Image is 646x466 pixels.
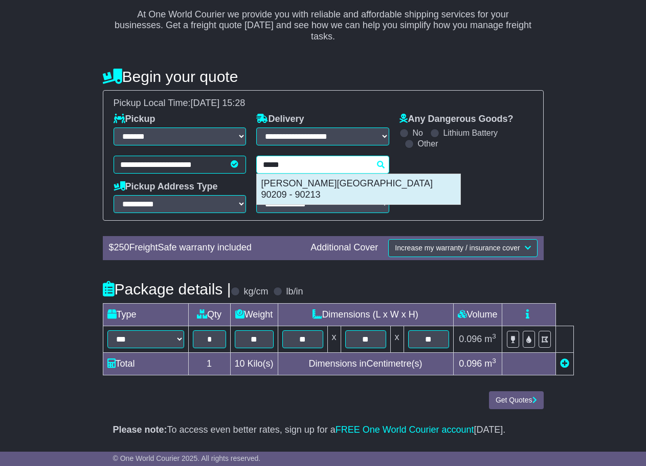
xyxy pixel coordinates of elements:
[191,98,246,108] span: [DATE] 15:28
[286,286,303,298] label: lb/in
[113,454,261,462] span: © One World Courier 2025. All rights reserved.
[484,334,496,344] span: m
[256,114,304,125] label: Delivery
[113,425,533,436] p: To access even better rates, sign up for a [DATE].
[103,68,544,85] h4: Begin your quote
[492,332,496,340] sup: 3
[459,358,482,369] span: 0.096
[257,174,460,204] div: [PERSON_NAME][GEOGRAPHIC_DATA] 90209 - 90213
[103,352,188,375] td: Total
[336,425,474,435] a: FREE One World Courier account
[459,334,482,344] span: 0.096
[395,244,520,252] span: Increase my warranty / insurance cover
[484,358,496,369] span: m
[230,352,278,375] td: Kilo(s)
[113,425,167,435] strong: Please note:
[235,358,245,369] span: 10
[104,242,306,253] div: $ FreightSafe warranty included
[412,128,422,138] label: No
[453,303,502,326] td: Volume
[399,114,513,125] label: Any Dangerous Goods?
[108,98,538,109] div: Pickup Local Time:
[278,352,453,375] td: Dimensions in Centimetre(s)
[560,358,569,369] a: Add new item
[443,128,498,138] label: Lithium Battery
[243,286,268,298] label: kg/cm
[278,303,453,326] td: Dimensions (L x W x H)
[390,326,404,352] td: x
[188,352,230,375] td: 1
[327,326,341,352] td: x
[230,303,278,326] td: Weight
[388,239,537,257] button: Increase my warranty / insurance cover
[114,181,218,193] label: Pickup Address Type
[417,139,438,149] label: Other
[305,242,383,253] div: Additional Cover
[114,242,129,252] span: 250
[188,303,230,326] td: Qty
[103,281,231,298] h4: Package details |
[114,114,155,125] label: Pickup
[492,357,496,365] sup: 3
[103,303,188,326] td: Type
[489,391,544,409] button: Get Quotes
